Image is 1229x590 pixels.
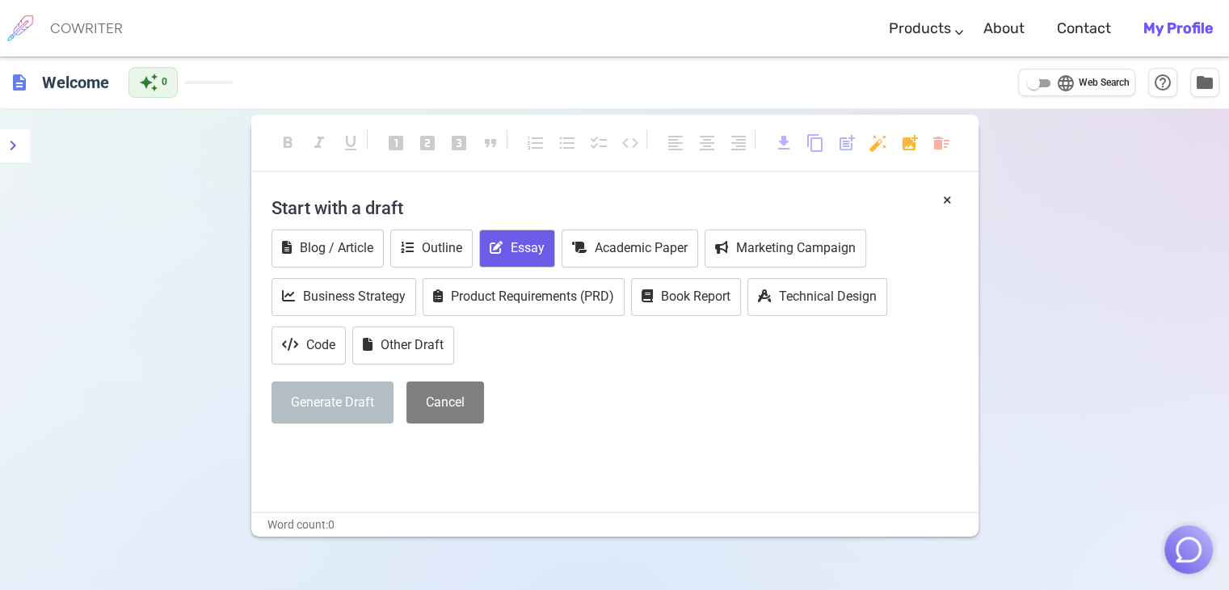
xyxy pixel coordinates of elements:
button: Generate Draft [271,381,394,424]
h6: Click to edit title [36,66,116,99]
span: format_italic [309,133,329,153]
button: Outline [390,230,473,268]
span: download [774,133,793,153]
button: Technical Design [747,278,887,316]
span: description [10,73,29,92]
span: post_add [837,133,857,153]
button: Other Draft [352,327,454,365]
span: add_photo_alternate [900,133,920,153]
span: content_copy [806,133,825,153]
span: format_bold [278,133,297,153]
a: Contact [1057,5,1111,53]
span: help_outline [1153,73,1172,92]
h4: Start with a draft [271,188,958,227]
span: format_list_bulleted [558,133,577,153]
span: auto_awesome [139,73,158,92]
span: format_align_center [697,133,717,153]
div: Word count: 0 [251,513,979,537]
span: code [621,133,640,153]
h6: COWRITER [50,21,123,36]
button: Business Strategy [271,278,416,316]
button: Academic Paper [562,230,698,268]
span: looks_one [386,133,406,153]
span: format_quote [481,133,500,153]
span: 0 [162,74,167,91]
button: Code [271,327,346,365]
button: Book Report [631,278,741,316]
a: Products [889,5,951,53]
span: auto_fix_high [869,133,888,153]
span: language [1056,74,1075,93]
span: looks_3 [449,133,469,153]
span: looks_two [418,133,437,153]
span: checklist [589,133,608,153]
span: format_underlined [341,133,360,153]
a: About [983,5,1025,53]
button: Blog / Article [271,230,384,268]
button: Marketing Campaign [705,230,866,268]
b: My Profile [1143,19,1213,37]
button: Essay [479,230,555,268]
a: My Profile [1143,5,1213,53]
span: delete_sweep [932,133,951,153]
button: Cancel [406,381,484,424]
button: Product Requirements (PRD) [423,278,625,316]
img: Close chat [1173,534,1204,565]
button: Help & Shortcuts [1148,68,1177,97]
button: × [943,188,952,212]
button: Manage Documents [1190,68,1219,97]
span: folder [1195,73,1214,92]
span: Web Search [1079,75,1130,91]
span: format_align_left [666,133,685,153]
span: format_list_numbered [526,133,545,153]
span: format_align_right [729,133,748,153]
